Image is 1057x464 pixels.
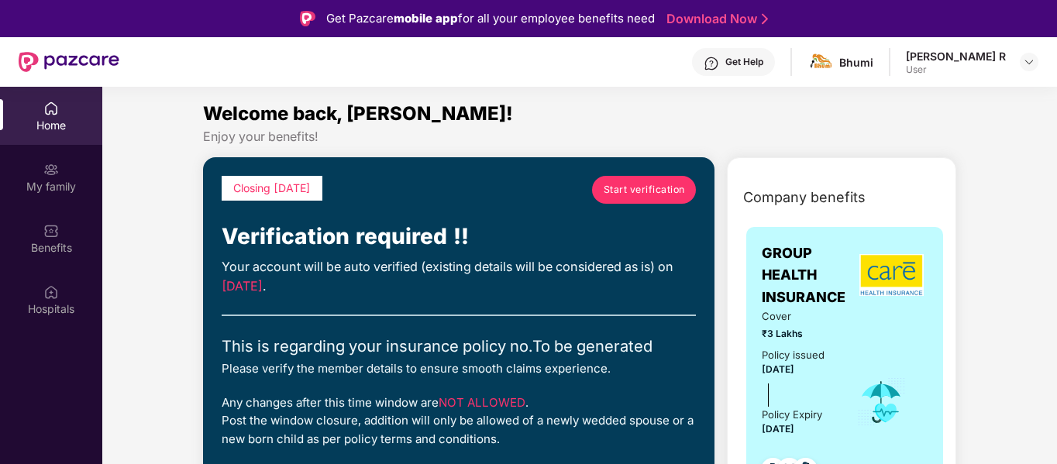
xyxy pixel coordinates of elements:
[394,11,458,26] strong: mobile app
[439,395,525,410] span: NOT ALLOWED
[19,52,119,72] img: New Pazcare Logo
[762,242,856,308] span: GROUP HEALTH INSURANCE
[43,284,59,300] img: svg+xml;base64,PHN2ZyBpZD0iSG9zcGl0YWxzIiB4bWxucz0iaHR0cDovL3d3dy53My5vcmcvMjAwMC9zdmciIHdpZHRoPS...
[856,376,907,428] img: icon
[43,223,59,239] img: svg+xml;base64,PHN2ZyBpZD0iQmVuZWZpdHMiIHhtbG5zPSJodHRwOi8vd3d3LnczLm9yZy8yMDAwL3N2ZyIgd2lkdGg9Ij...
[592,176,696,204] a: Start verification
[222,359,696,378] div: Please verify the member details to ensure smooth claims experience.
[704,56,719,71] img: svg+xml;base64,PHN2ZyBpZD0iSGVscC0zMngzMiIgeG1sbnM9Imh0dHA6Ly93d3cudzMub3JnLzIwMDAvc3ZnIiB3aWR0aD...
[43,162,59,177] img: svg+xml;base64,PHN2ZyB3aWR0aD0iMjAiIGhlaWdodD0iMjAiIHZpZXdCb3g9IjAgMCAyMCAyMCIgZmlsbD0ibm9uZSIgeG...
[1023,56,1035,68] img: svg+xml;base64,PHN2ZyBpZD0iRHJvcGRvd24tMzJ4MzIiIHhtbG5zPSJodHRwOi8vd3d3LnczLm9yZy8yMDAwL3N2ZyIgd2...
[326,9,655,28] div: Get Pazcare for all your employee benefits need
[222,278,263,294] span: [DATE]
[203,102,513,125] span: Welcome back, [PERSON_NAME]!
[743,187,866,208] span: Company benefits
[222,219,696,253] div: Verification required !!
[810,51,832,74] img: bhumi%20(1).jpg
[222,394,696,449] div: Any changes after this time window are . Post the window closure, addition will only be allowed o...
[203,129,956,145] div: Enjoy your benefits!
[762,326,835,341] span: ₹3 Lakhs
[762,407,822,423] div: Policy Expiry
[762,423,794,435] span: [DATE]
[839,55,873,70] div: Bhumi
[43,101,59,116] img: svg+xml;base64,PHN2ZyBpZD0iSG9tZSIgeG1sbnM9Imh0dHA6Ly93d3cudzMub3JnLzIwMDAvc3ZnIiB3aWR0aD0iMjAiIG...
[300,11,315,26] img: Logo
[762,347,825,363] div: Policy issued
[666,11,763,27] a: Download Now
[906,49,1006,64] div: [PERSON_NAME] R
[762,308,835,325] span: Cover
[859,254,924,296] img: insurerLogo
[762,363,794,375] span: [DATE]
[762,11,768,27] img: Stroke
[222,257,696,297] div: Your account will be auto verified (existing details will be considered as is) on .
[233,181,311,194] span: Closing [DATE]
[604,182,685,197] span: Start verification
[725,56,763,68] div: Get Help
[906,64,1006,76] div: User
[222,335,696,359] div: This is regarding your insurance policy no. To be generated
